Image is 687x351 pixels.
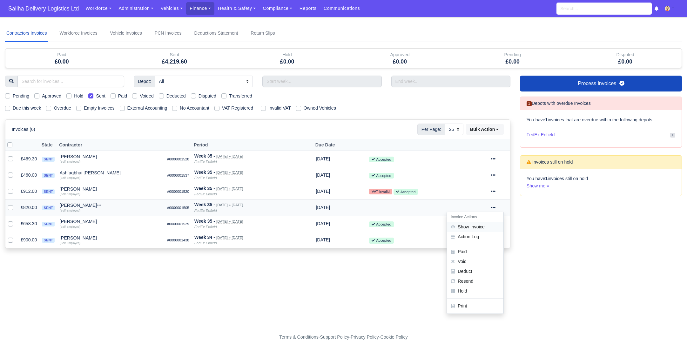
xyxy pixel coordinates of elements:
[394,189,418,195] small: Accepted
[18,232,39,248] td: £900.00
[60,176,80,179] small: (Self-Employed)
[167,238,189,242] small: #0000001438
[118,49,231,68] div: Sent
[574,51,677,58] div: Disputed
[60,236,162,240] div: [PERSON_NAME]
[84,105,115,112] label: Empty Invoices
[447,212,503,222] h6: Invoice Actions
[249,25,276,42] a: Return Slips
[216,154,243,159] small: [DATE] » [DATE]
[60,203,162,207] div: [PERSON_NAME]
[39,139,57,151] th: State
[670,133,675,138] span: 1
[369,157,394,162] small: Accepted
[369,189,392,194] small: VAT-Invalid
[123,58,226,65] h5: £4,219.60
[60,219,162,224] div: [PERSON_NAME]
[369,173,394,179] small: Accepted
[42,92,61,100] label: Approved
[13,105,41,112] label: Due this week
[194,176,217,180] i: FedEx Enfield
[447,276,503,286] button: Resend
[229,92,252,100] label: Transferred
[316,205,330,210] span: 14 hours from now
[194,202,215,207] strong: Week 35 -
[60,187,162,191] div: [PERSON_NAME]
[279,334,318,340] a: Terms & Conditions
[456,49,569,68] div: Pending
[60,209,80,212] small: (Self-Employed)
[42,157,54,162] span: sent
[369,238,394,243] small: Accepted
[520,169,682,196] div: You have invoices still on hold
[118,92,127,100] label: Paid
[343,49,456,68] div: Approved
[527,131,555,138] span: FedEx Enfield
[194,160,217,164] i: FedEx Enfield
[527,183,549,188] a: Show me »
[447,222,503,232] a: Show Invoice
[58,25,99,42] a: Workforce Invoices
[123,51,226,58] div: Sent
[351,334,379,340] a: Privacy Policy
[527,116,675,124] p: You have invoices that are overdue within the following depots:
[447,286,503,296] a: Hold
[42,173,54,178] span: sent
[216,171,243,175] small: [DATE] » [DATE]
[447,257,503,267] button: Void
[82,2,115,15] a: Workforce
[42,206,54,210] span: sent
[527,101,591,106] h6: Depots with overdue Invoices
[115,2,157,15] a: Administration
[348,51,451,58] div: Approved
[17,76,124,87] input: Search for invoices...
[461,58,564,65] h5: £0.00
[461,51,564,58] div: Pending
[527,159,573,165] h6: Invoices still on hold
[447,267,503,276] button: Deduct
[42,189,54,194] span: sent
[192,139,313,151] th: Period
[466,124,504,135] button: Bulk Action
[60,192,80,196] small: (Self-Employed)
[5,2,82,15] span: Saliha Delivery Logistics Ltd
[10,58,113,65] h5: £0.00
[140,92,154,100] label: Voided
[18,183,39,199] td: £912.00
[167,206,189,210] small: #0000001505
[556,3,652,15] input: Search...
[60,160,80,163] small: (Self-Employed)
[348,58,451,65] h5: £0.00
[369,221,394,227] small: Accepted
[236,58,339,65] h5: £0.00
[380,334,407,340] a: Cookie Policy
[545,117,548,122] strong: 1
[417,124,445,135] span: Per Page:
[259,2,296,15] a: Compliance
[574,58,677,65] h5: £0.00
[194,241,217,245] i: FedEx Enfield
[167,190,189,193] small: #0000001520
[60,171,162,175] div: Ashfaqbhai [PERSON_NAME]
[5,49,118,68] div: Paid
[194,192,217,196] i: FedEx Enfield
[447,232,503,242] button: Action Log
[236,51,339,58] div: Hold
[96,92,105,100] label: Sent
[60,241,80,245] small: (Self-Employed)
[316,237,330,242] span: 6 days ago
[194,186,215,191] strong: Week 35 -
[60,225,80,228] small: (Self-Employed)
[216,219,243,224] small: [DATE] » [DATE]
[127,105,167,112] label: External Accounting
[268,105,291,112] label: Invalid VAT
[12,127,35,132] h6: Invoices (6)
[520,76,682,91] a: Process Invoices
[18,216,39,232] td: £658.30
[216,203,243,207] small: [DATE] » [DATE]
[573,278,687,351] div: Chat Widget
[109,25,143,42] a: Vehicle Invoices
